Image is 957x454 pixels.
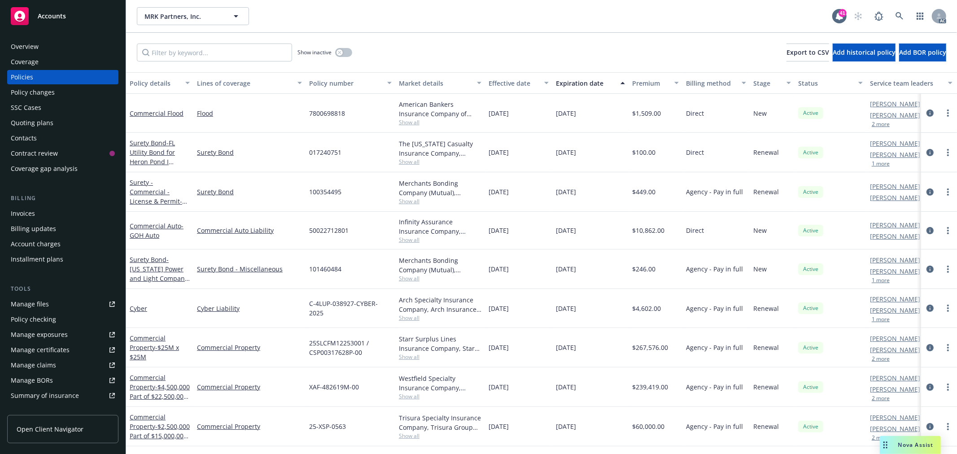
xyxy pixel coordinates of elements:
span: Show all [399,197,481,205]
span: Export to CSV [787,48,829,57]
a: Manage BORs [7,373,118,388]
a: Contract review [7,146,118,161]
span: Renewal [753,148,779,157]
span: [DATE] [489,264,509,274]
span: Agency - Pay in full [686,422,743,431]
span: Active [802,304,820,312]
span: 101460484 [309,264,341,274]
input: Filter by keyword... [137,44,292,61]
div: Installment plans [11,252,63,266]
a: more [943,303,953,314]
span: - $25M x $25M [130,343,179,361]
span: [DATE] [489,304,509,313]
div: Status [798,79,853,88]
span: 017240751 [309,148,341,157]
a: [PERSON_NAME] [870,99,920,109]
a: [PERSON_NAME] [870,231,920,241]
span: XAF-482619M-00 [309,382,359,392]
span: Add historical policy [833,48,896,57]
div: Infinity Assurance Insurance Company, Infinity ([PERSON_NAME]) [399,217,481,236]
span: Show all [399,275,481,282]
button: 1 more [872,317,890,322]
span: Add BOR policy [899,48,946,57]
span: [DATE] [489,382,509,392]
button: 2 more [872,396,890,401]
a: Commercial Property [130,334,179,361]
div: Tools [7,284,118,293]
span: $60,000.00 [632,422,664,431]
span: 7800698818 [309,109,345,118]
div: Invoices [11,206,35,221]
span: Show all [399,314,481,322]
a: Billing updates [7,222,118,236]
span: $4,602.00 [632,304,661,313]
a: circleInformation [925,187,935,197]
span: Agency - Pay in full [686,382,743,392]
a: [PERSON_NAME] [870,220,920,230]
span: Manage exposures [7,327,118,342]
button: 2 more [872,435,890,441]
span: Show all [399,118,481,126]
div: Arch Specialty Insurance Company, Arch Insurance Company, Coalition Insurance Solutions (MGA) [399,295,481,314]
a: Surety Bond - Miscellaneous [197,264,302,274]
div: Trisura Specialty Insurance Company, Trisura Group Ltd., Amwins [399,413,481,432]
a: Commercial Flood [130,109,184,118]
a: circleInformation [925,147,935,158]
a: more [943,264,953,275]
a: circleInformation [925,303,935,314]
div: Manage BORs [11,373,53,388]
a: Invoices [7,206,118,221]
span: $267,576.00 [632,343,668,352]
span: $239,419.00 [632,382,668,392]
span: [DATE] [556,148,576,157]
span: [DATE] [556,343,576,352]
button: Expiration date [552,72,629,94]
div: Account charges [11,237,61,251]
span: Agency - Pay in full [686,264,743,274]
a: [PERSON_NAME] [870,306,920,315]
div: Overview [11,39,39,54]
a: Flood [197,109,302,118]
div: Premium [632,79,669,88]
div: Policy number [309,79,382,88]
div: Billing [7,194,118,203]
div: Coverage [11,55,39,69]
a: Search [891,7,909,25]
a: [PERSON_NAME] [870,384,920,394]
span: 25-XSP-0563 [309,422,346,431]
div: The [US_STATE] Casualty Insurance Company, Liberty Mutual [399,139,481,158]
span: [DATE] [489,422,509,431]
div: Westfield Specialty Insurance Company, [GEOGRAPHIC_DATA], [GEOGRAPHIC_DATA] [399,374,481,393]
a: Summary of insurance [7,389,118,403]
a: Switch app [911,7,929,25]
span: [DATE] [489,148,509,157]
div: Contract review [11,146,58,161]
span: $449.00 [632,187,655,196]
a: Commercial Property [197,382,302,392]
button: Nova Assist [880,436,941,454]
span: Nova Assist [898,441,934,449]
a: circleInformation [925,421,935,432]
span: New [753,109,767,118]
button: Stage [750,72,795,94]
a: Cyber [130,304,147,313]
button: Policy details [126,72,193,94]
a: more [943,421,953,432]
div: Expiration date [556,79,615,88]
div: Policy checking [11,312,56,327]
a: [PERSON_NAME] [870,424,920,433]
div: Manage exposures [11,327,68,342]
span: MRK Partners, Inc. [144,12,222,21]
span: Renewal [753,304,779,313]
span: Accounts [38,13,66,20]
span: New [753,226,767,235]
span: Renewal [753,382,779,392]
a: Manage claims [7,358,118,372]
a: circleInformation [925,342,935,353]
div: Policy changes [11,85,55,100]
button: Billing method [682,72,750,94]
a: [PERSON_NAME] [870,193,920,202]
a: Manage files [7,297,118,311]
span: Show inactive [297,48,332,56]
span: Direct [686,226,704,235]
